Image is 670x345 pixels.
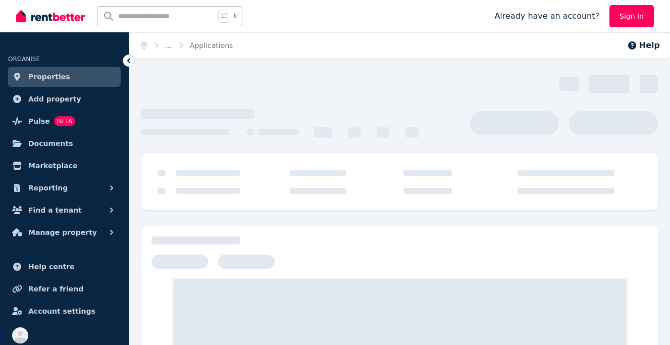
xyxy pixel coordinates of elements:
a: Add property [8,89,121,109]
span: Add property [28,93,81,105]
nav: Breadcrumb [129,32,245,59]
span: Manage property [28,226,97,238]
span: Properties [28,71,70,83]
span: Account settings [28,305,95,317]
button: Reporting [8,178,121,198]
button: Help [627,39,660,52]
span: Already have an account? [494,10,599,22]
a: Sign In [609,5,654,27]
span: Marketplace [28,160,77,172]
span: Reporting [28,182,68,194]
span: Pulse [28,115,50,127]
a: Marketplace [8,156,121,176]
a: Account settings [8,301,121,321]
span: Documents [28,137,73,150]
span: Help centre [28,261,75,273]
span: Applications [190,40,233,51]
span: Find a tenant [28,204,82,216]
span: BETA [54,116,75,126]
span: ORGANISE [8,56,40,63]
span: ... [165,41,172,50]
a: Properties [8,67,121,87]
a: Documents [8,133,121,154]
span: Refer a friend [28,283,83,295]
a: PulseBETA [8,111,121,131]
button: Manage property [8,222,121,242]
button: Find a tenant [8,200,121,220]
span: k [233,12,237,20]
a: Refer a friend [8,279,121,299]
img: RentBetter [16,9,85,24]
a: Help centre [8,257,121,277]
